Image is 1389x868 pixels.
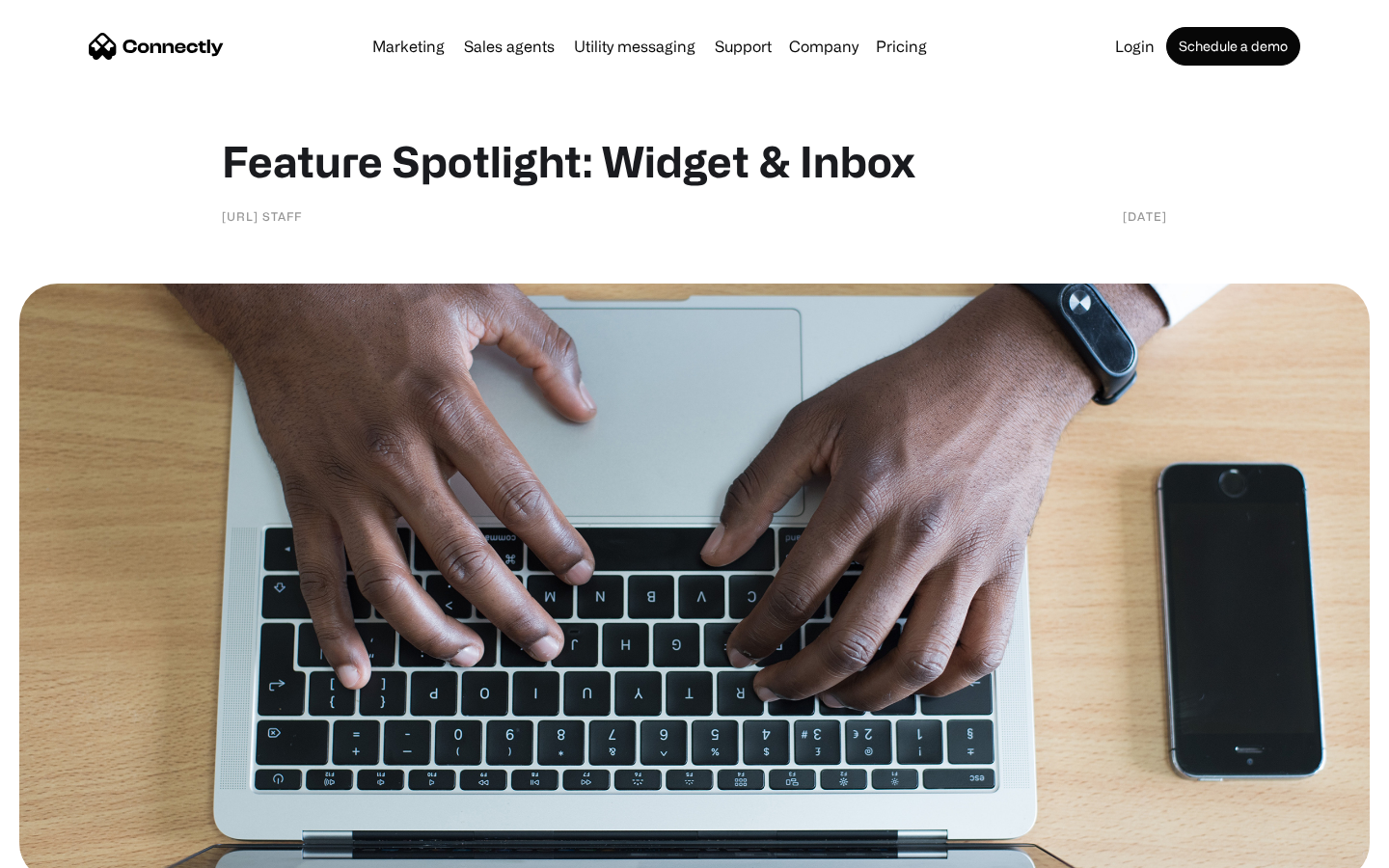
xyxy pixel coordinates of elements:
a: Sales agents [456,39,562,54]
ul: Language list [39,834,116,861]
h1: Feature Spotlight: Widget & Inbox [222,135,1167,187]
a: Login [1107,39,1162,54]
aside: Language selected: English [19,834,116,861]
a: Schedule a demo [1166,27,1300,66]
div: [URL] staff [222,206,302,226]
a: Pricing [868,39,935,54]
div: Company [789,33,858,60]
a: Support [707,39,779,54]
a: Utility messaging [566,39,703,54]
div: [DATE] [1123,206,1167,226]
a: Marketing [365,39,452,54]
